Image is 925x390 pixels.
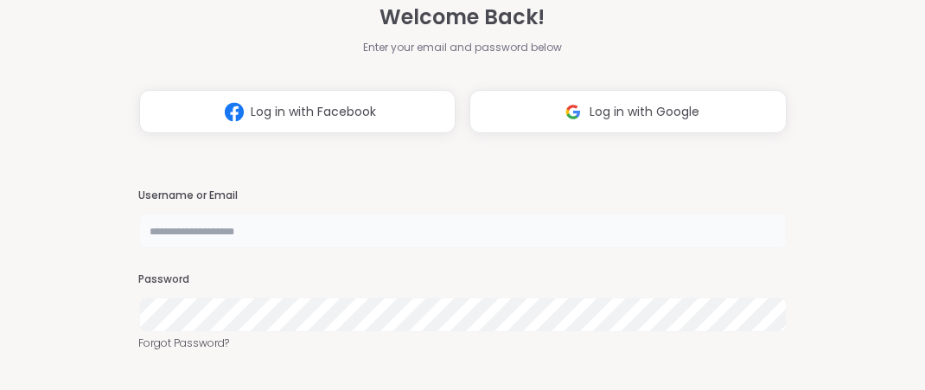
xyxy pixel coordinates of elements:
[590,103,699,121] span: Log in with Google
[363,40,562,55] span: Enter your email and password below
[557,96,590,128] img: ShareWell Logomark
[469,90,787,133] button: Log in with Google
[139,189,787,203] h3: Username or Email
[139,336,787,351] a: Forgot Password?
[139,272,787,287] h3: Password
[218,96,251,128] img: ShareWell Logomark
[380,2,545,33] span: Welcome Back!
[251,103,376,121] span: Log in with Facebook
[139,90,456,133] button: Log in with Facebook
